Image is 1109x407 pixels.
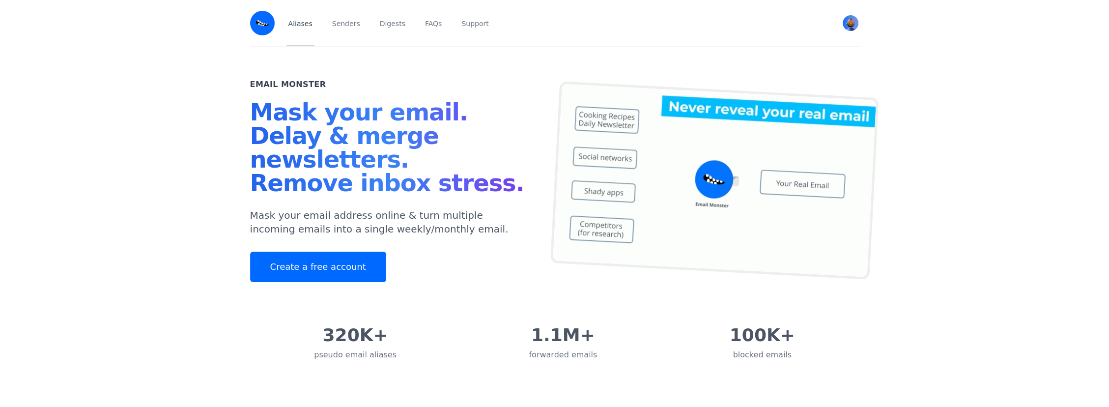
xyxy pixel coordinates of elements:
[250,252,386,282] a: Create a free account
[730,349,795,361] div: blocked emails
[843,15,858,31] img: Bob's Avatar
[250,100,531,199] h1: Mask your email. Delay & merge newsletters. Remove inbox stress.
[842,14,859,32] button: User menu
[314,349,397,361] div: pseudo email aliases
[250,208,531,236] p: Mask your email address online & turn multiple incoming emails into a single weekly/monthly email.
[529,325,597,345] div: 1.1M+
[529,349,597,361] div: forwarded emails
[730,325,795,345] div: 100K+
[314,325,397,345] div: 320K+
[550,81,878,280] img: temp mail, free temporary mail, Temporary Email
[250,79,326,90] h2: Email Monster
[250,11,275,35] img: Email Monster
